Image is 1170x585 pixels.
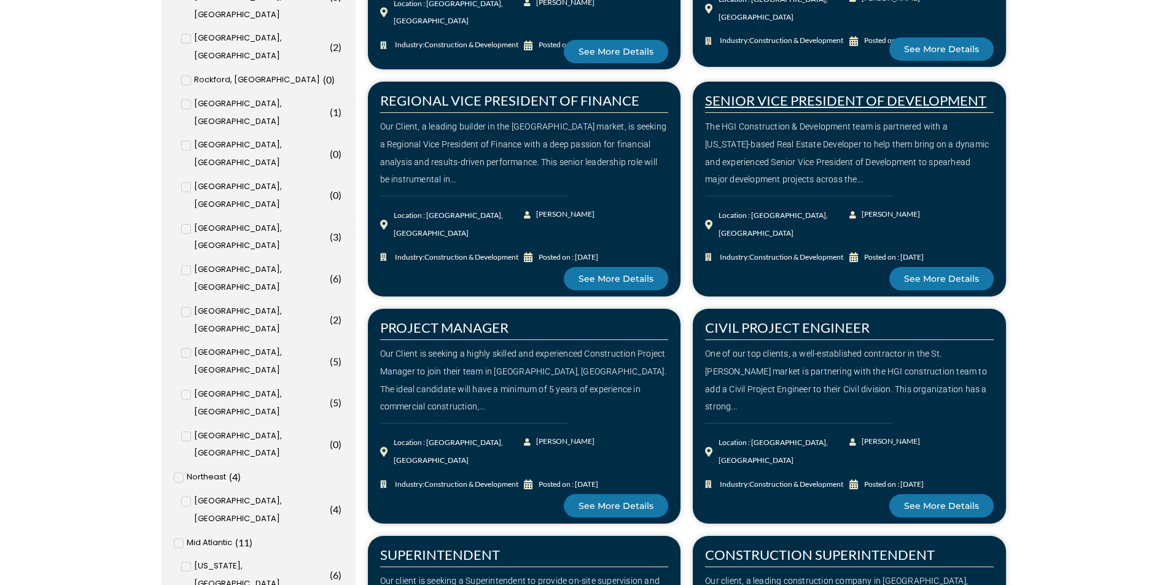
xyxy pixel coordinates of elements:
[859,433,920,451] span: [PERSON_NAME]
[380,92,639,109] a: REGIONAL VICE PRESIDENT OF FINANCE
[238,537,249,548] span: 11
[232,471,238,482] span: 4
[705,249,849,266] a: Industry:Construction & Development
[338,355,341,367] span: )
[330,569,333,581] span: (
[579,502,653,510] span: See More Details
[338,397,341,408] span: )
[330,231,333,242] span: (
[524,433,596,451] a: [PERSON_NAME]
[889,37,994,61] a: See More Details
[719,207,849,242] div: Location : [GEOGRAPHIC_DATA], [GEOGRAPHIC_DATA]
[330,355,333,367] span: (
[194,492,327,528] span: [GEOGRAPHIC_DATA], [GEOGRAPHIC_DATA]
[394,434,525,470] div: Location : [GEOGRAPHIC_DATA], [GEOGRAPHIC_DATA]
[338,41,341,53] span: )
[194,136,327,172] span: [GEOGRAPHIC_DATA], [GEOGRAPHIC_DATA]
[333,438,338,450] span: 0
[333,41,338,53] span: 2
[338,314,341,325] span: )
[194,95,327,131] span: [GEOGRAPHIC_DATA], [GEOGRAPHIC_DATA]
[749,479,843,489] span: Construction & Development
[249,537,252,548] span: )
[187,468,226,486] span: Northeast
[333,106,338,118] span: 1
[333,397,338,408] span: 5
[705,546,935,563] a: CONSTRUCTION SUPERINTENDENT
[326,74,332,85] span: 0
[717,476,843,494] span: Industry:
[380,546,500,563] a: SUPERINTENDENT
[705,118,994,188] div: The HGI Construction & Development team is partnered with a [US_STATE]-based Real Estate Develope...
[889,267,994,290] a: See More Details
[849,206,921,223] a: [PERSON_NAME]
[338,189,341,201] span: )
[564,494,668,517] a: See More Details
[333,314,338,325] span: 2
[394,207,525,242] div: Location : [GEOGRAPHIC_DATA], [GEOGRAPHIC_DATA]
[749,252,843,262] span: Construction & Development
[864,249,924,266] div: Posted on : [DATE]
[849,433,921,451] a: [PERSON_NAME]
[194,178,327,214] span: [GEOGRAPHIC_DATA], [GEOGRAPHIC_DATA]
[338,438,341,450] span: )
[705,345,994,416] div: One of our top clients, a well-established contractor in the St. [PERSON_NAME] market is partneri...
[338,273,341,284] span: )
[338,148,341,160] span: )
[330,503,333,515] span: (
[235,537,238,548] span: (
[333,148,338,160] span: 0
[194,261,327,296] span: [GEOGRAPHIC_DATA], [GEOGRAPHIC_DATA]
[864,476,924,494] div: Posted on : [DATE]
[380,249,525,266] a: Industry:Construction & Development
[194,220,327,255] span: [GEOGRAPHIC_DATA], [GEOGRAPHIC_DATA]
[380,476,525,494] a: Industry:Construction & Development
[533,433,595,451] span: [PERSON_NAME]
[380,118,669,188] div: Our Client, a leading builder in the [GEOGRAPHIC_DATA] market, is seeking a Regional Vice Preside...
[330,148,333,160] span: (
[332,74,335,85] span: )
[323,74,326,85] span: (
[338,106,341,118] span: )
[330,189,333,201] span: (
[579,274,653,283] span: See More Details
[333,569,338,581] span: 6
[238,471,241,482] span: )
[338,503,341,515] span: )
[330,41,333,53] span: (
[539,249,598,266] div: Posted on : [DATE]
[904,274,979,283] span: See More Details
[330,106,333,118] span: (
[338,231,341,242] span: )
[194,303,327,338] span: [GEOGRAPHIC_DATA], [GEOGRAPHIC_DATA]
[338,569,341,581] span: )
[904,45,979,53] span: See More Details
[194,344,327,379] span: [GEOGRAPHIC_DATA], [GEOGRAPHIC_DATA]
[330,397,333,408] span: (
[333,231,338,242] span: 3
[194,385,327,421] span: [GEOGRAPHIC_DATA], [GEOGRAPHIC_DATA]
[579,47,653,56] span: See More Details
[889,494,994,517] a: See More Details
[333,503,338,515] span: 4
[333,355,338,367] span: 5
[392,476,518,494] span: Industry:
[380,345,669,416] div: Our Client is seeking a highly skilled and experienced Construction Project Manager to join their...
[333,189,338,201] span: 0
[539,476,598,494] div: Posted on : [DATE]
[904,502,979,510] span: See More Details
[330,314,333,325] span: (
[380,319,509,336] a: PROJECT MANAGER
[705,92,986,109] a: SENIOR VICE PRESIDENT OF DEVELOPMENT
[564,267,668,290] a: See More Details
[392,249,518,266] span: Industry:
[564,40,668,63] a: See More Details
[194,71,320,89] span: Rockford, [GEOGRAPHIC_DATA]
[533,206,595,223] span: [PERSON_NAME]
[859,206,920,223] span: [PERSON_NAME]
[524,206,596,223] a: [PERSON_NAME]
[229,471,232,482] span: (
[333,273,338,284] span: 6
[717,249,843,266] span: Industry:
[330,438,333,450] span: (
